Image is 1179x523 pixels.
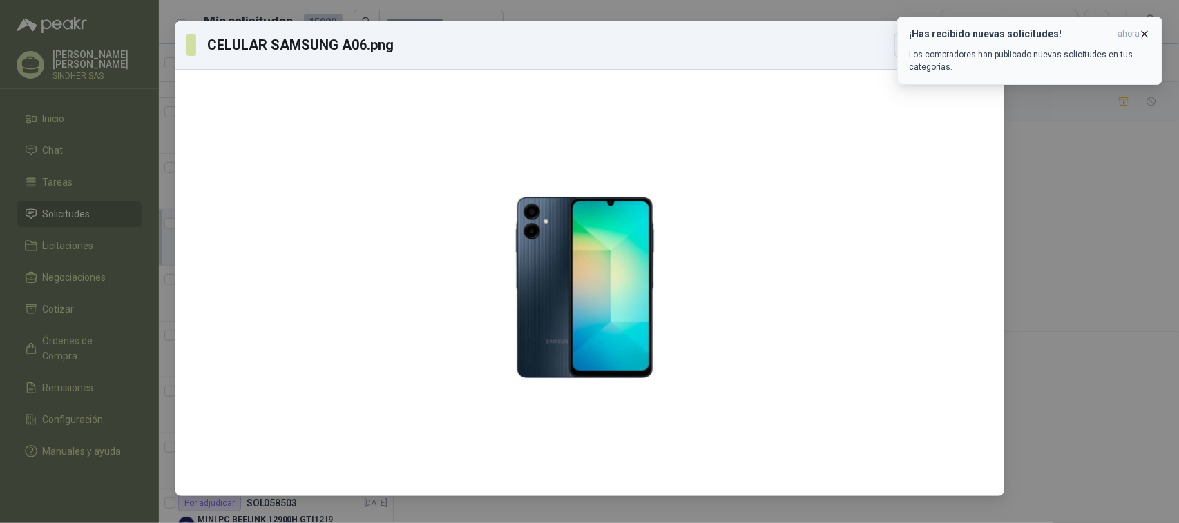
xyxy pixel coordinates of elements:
[1118,28,1140,40] span: ahora
[207,34,395,55] h3: CELULAR SAMSUNG A06.png
[894,32,971,58] button: Descargar
[909,28,1112,40] h3: ¡Has recibido nuevas solicitudes!
[897,17,1162,85] button: ¡Has recibido nuevas solicitudes!ahora Los compradores han publicado nuevas solicitudes en tus ca...
[909,48,1151,73] p: Los compradores han publicado nuevas solicitudes en tus categorías.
